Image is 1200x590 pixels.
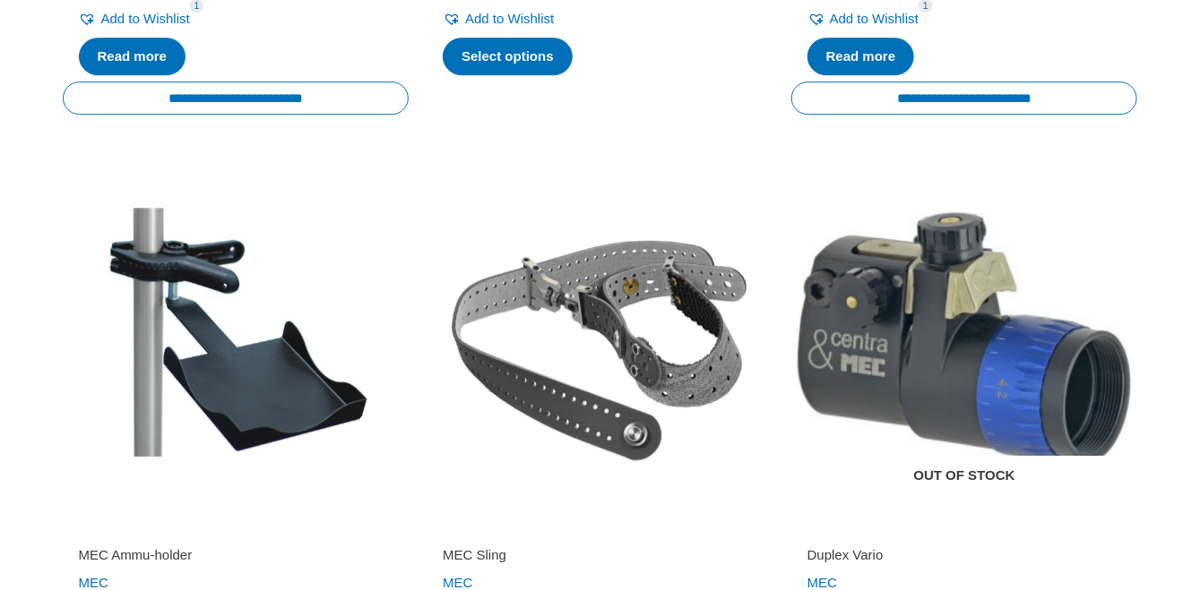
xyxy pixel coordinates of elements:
[79,546,393,564] h2: MEC Ammu-holder
[101,11,190,26] span: Add to Wishlist
[443,521,757,543] iframe: Customer reviews powered by Trustpilot
[807,546,1122,564] h2: Duplex Vario
[807,521,1122,543] iframe: Customer reviews powered by Trustpilot
[443,6,554,31] a: Add to Wishlist
[807,575,837,590] a: MEC
[443,38,573,75] a: Select options for “Track Speed”
[807,38,915,75] a: Read more about “SCATT rail for Pardini”
[791,165,1138,511] a: Out of stock
[79,38,186,75] a: Read more about “MEC Fix-Kit”
[79,546,393,570] a: MEC Ammu-holder
[443,575,472,590] a: MEC
[79,6,190,31] a: Add to Wishlist
[807,546,1122,570] a: Duplex Vario
[63,165,410,511] img: MEC Ammu-holder
[79,575,108,590] a: MEC
[443,546,757,564] h2: MEC Sling
[465,11,554,26] span: Add to Wishlist
[443,546,757,570] a: MEC Sling
[79,521,393,543] iframe: Customer reviews powered by Trustpilot
[427,165,773,511] img: MEC Sling
[791,165,1138,511] img: Duplex Vario
[807,6,919,31] a: Add to Wishlist
[805,456,1125,497] span: Out of stock
[830,11,919,26] span: Add to Wishlist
